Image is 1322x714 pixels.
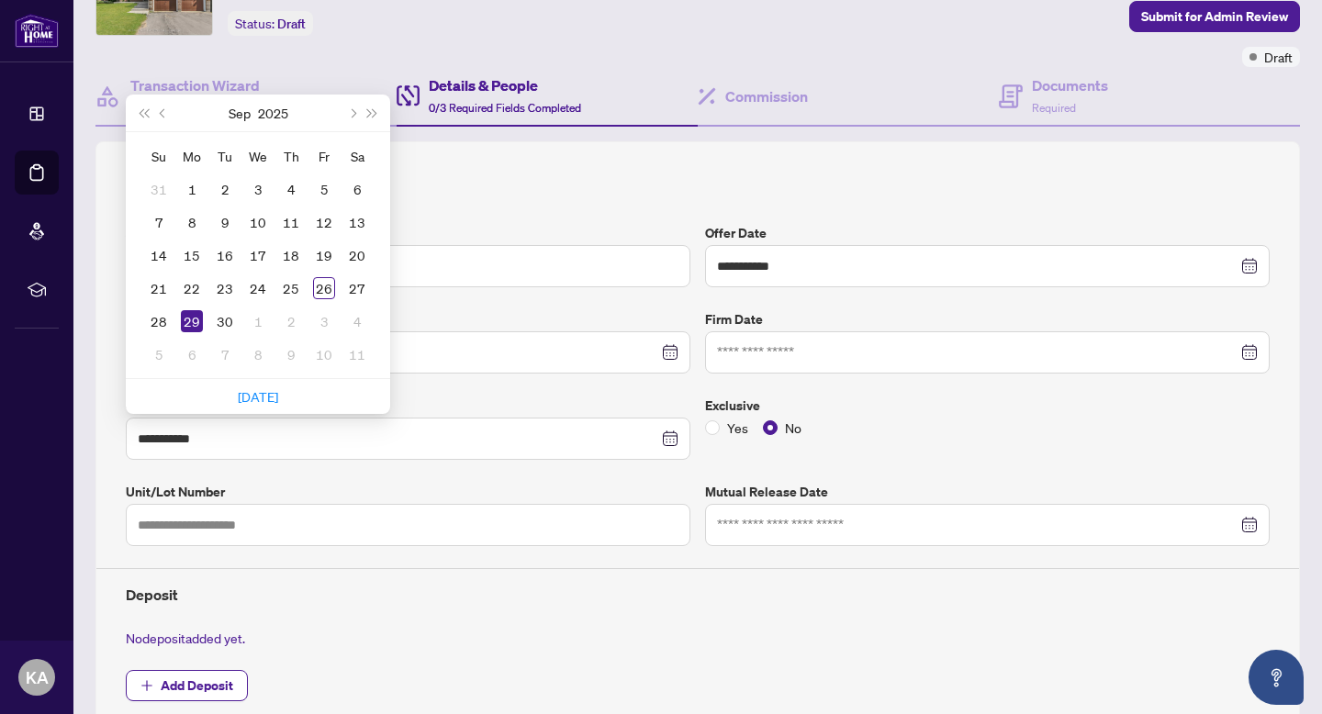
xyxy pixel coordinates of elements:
div: 5 [313,178,335,200]
label: Sold Price [126,223,690,243]
label: Mutual Release Date [705,482,1270,502]
td: 2025-08-31 [142,173,175,206]
td: 2025-09-19 [308,239,341,272]
th: Mo [175,139,208,173]
h4: Details & People [429,74,581,96]
td: 2025-09-10 [241,206,274,239]
div: 19 [313,244,335,266]
label: Closing Date [126,309,690,329]
td: 2025-10-02 [274,305,308,338]
div: 6 [346,178,368,200]
td: 2025-09-21 [142,272,175,305]
h4: Documents [1032,74,1108,96]
div: 18 [280,244,302,266]
div: 17 [247,244,269,266]
td: 2025-09-01 [175,173,208,206]
button: Choose a month [229,95,251,131]
td: 2025-09-15 [175,239,208,272]
div: 10 [313,343,335,365]
button: Choose a year [258,95,288,131]
td: 2025-09-06 [341,173,374,206]
td: 2025-09-03 [241,173,274,206]
span: No [778,418,809,438]
span: Yes [720,418,756,438]
td: 2025-09-05 [308,173,341,206]
th: Th [274,139,308,173]
td: 2025-10-04 [341,305,374,338]
td: 2025-09-14 [142,239,175,272]
div: 7 [214,343,236,365]
div: 7 [148,211,170,233]
td: 2025-10-03 [308,305,341,338]
div: 27 [346,277,368,299]
div: 31 [148,178,170,200]
div: 14 [148,244,170,266]
div: 2 [214,178,236,200]
td: 2025-10-01 [241,305,274,338]
td: 2025-09-24 [241,272,274,305]
td: 2025-09-22 [175,272,208,305]
span: No deposit added yet. [126,630,245,646]
span: KA [26,664,49,690]
th: We [241,139,274,173]
td: 2025-09-29 [175,305,208,338]
button: Next month (PageDown) [342,95,362,131]
div: 26 [313,277,335,299]
span: Add Deposit [161,671,233,700]
td: 2025-10-11 [341,338,374,371]
label: Firm Date [705,309,1270,329]
td: 2025-09-07 [142,206,175,239]
div: 16 [214,244,236,266]
td: 2025-09-09 [208,206,241,239]
td: 2025-09-02 [208,173,241,206]
th: Fr [308,139,341,173]
h4: Commission [725,85,808,107]
h4: Deposit [126,584,1270,606]
label: Offer Date [705,223,1270,243]
div: 5 [148,343,170,365]
td: 2025-09-28 [142,305,175,338]
label: Unit/Lot Number [126,482,690,502]
th: Tu [208,139,241,173]
div: 21 [148,277,170,299]
td: 2025-10-07 [208,338,241,371]
label: Exclusive [705,396,1270,416]
td: 2025-10-09 [274,338,308,371]
span: Draft [1264,47,1293,67]
td: 2025-10-10 [308,338,341,371]
td: 2025-09-27 [341,272,374,305]
h4: Transaction Wizard [130,74,260,96]
div: 13 [346,211,368,233]
th: Su [142,139,175,173]
button: Open asap [1249,650,1304,705]
button: Submit for Admin Review [1129,1,1300,32]
span: Submit for Admin Review [1141,2,1288,31]
div: 23 [214,277,236,299]
div: 30 [214,310,236,332]
div: 9 [214,211,236,233]
div: Status: [228,11,313,36]
div: 1 [181,178,203,200]
td: 2025-09-23 [208,272,241,305]
div: 28 [148,310,170,332]
td: 2025-09-13 [341,206,374,239]
button: Last year (Control + left) [133,95,153,131]
th: Sa [341,139,374,173]
div: 3 [247,178,269,200]
td: 2025-09-08 [175,206,208,239]
div: 25 [280,277,302,299]
div: 15 [181,244,203,266]
div: 8 [247,343,269,365]
td: 2025-10-05 [142,338,175,371]
td: 2025-09-25 [274,272,308,305]
td: 2025-09-04 [274,173,308,206]
img: logo [15,14,59,48]
button: Previous month (PageUp) [153,95,174,131]
td: 2025-09-12 [308,206,341,239]
div: 12 [313,211,335,233]
div: 11 [280,211,302,233]
td: 2025-10-08 [241,338,274,371]
span: Required [1032,101,1076,115]
div: 3 [313,310,335,332]
div: 22 [181,277,203,299]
